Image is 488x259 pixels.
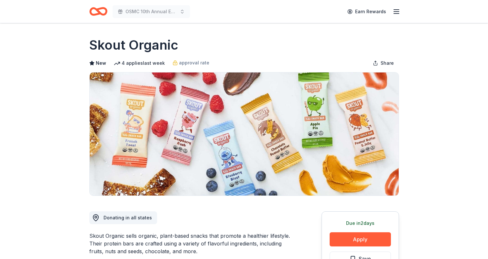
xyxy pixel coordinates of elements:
[90,72,399,196] img: Image for Skout Organic
[330,232,391,246] button: Apply
[113,5,190,18] button: OSMC 10th Annual Event
[89,232,291,255] div: Skout Organic sells organic, plant-based snacks that promote a healthier lifestyle. Their protein...
[89,4,107,19] a: Home
[104,215,152,220] span: Donating in all states
[89,36,178,54] h1: Skout Organic
[344,6,390,17] a: Earn Rewards
[114,59,165,67] div: 4 applies last week
[368,57,399,70] button: Share
[96,59,106,67] span: New
[179,59,209,67] span: approval rate
[173,59,209,67] a: approval rate
[381,59,394,67] span: Share
[330,219,391,227] div: Due in 2 days
[125,8,177,15] span: OSMC 10th Annual Event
